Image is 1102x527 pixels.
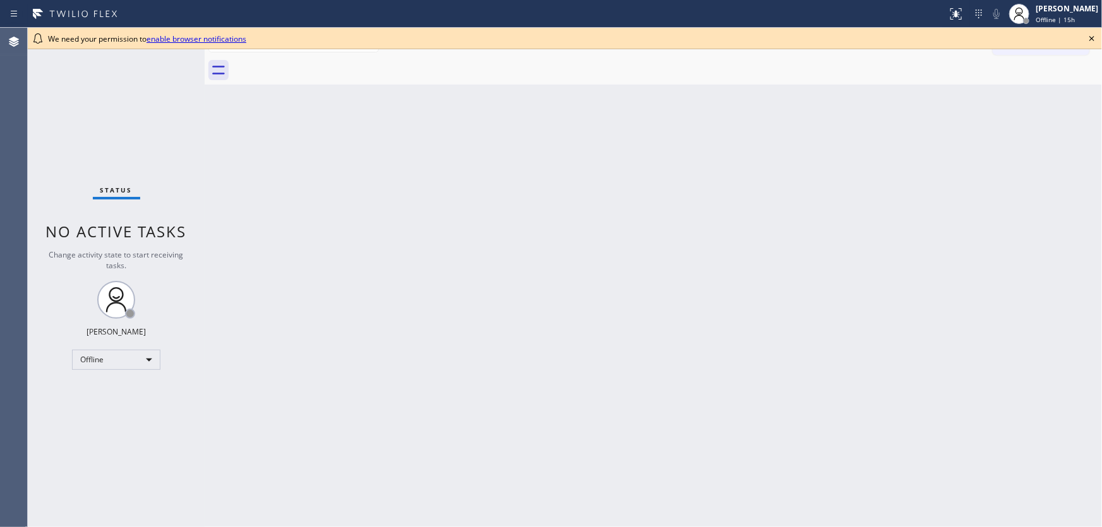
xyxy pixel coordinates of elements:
[1036,15,1075,24] span: Offline | 15h
[46,221,187,242] span: No active tasks
[1036,3,1098,14] div: [PERSON_NAME]
[48,33,246,44] span: We need your permission to
[100,186,133,194] span: Status
[988,5,1005,23] button: Mute
[87,326,146,337] div: [PERSON_NAME]
[72,350,160,370] div: Offline
[147,33,246,44] a: enable browser notifications
[49,249,184,271] span: Change activity state to start receiving tasks.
